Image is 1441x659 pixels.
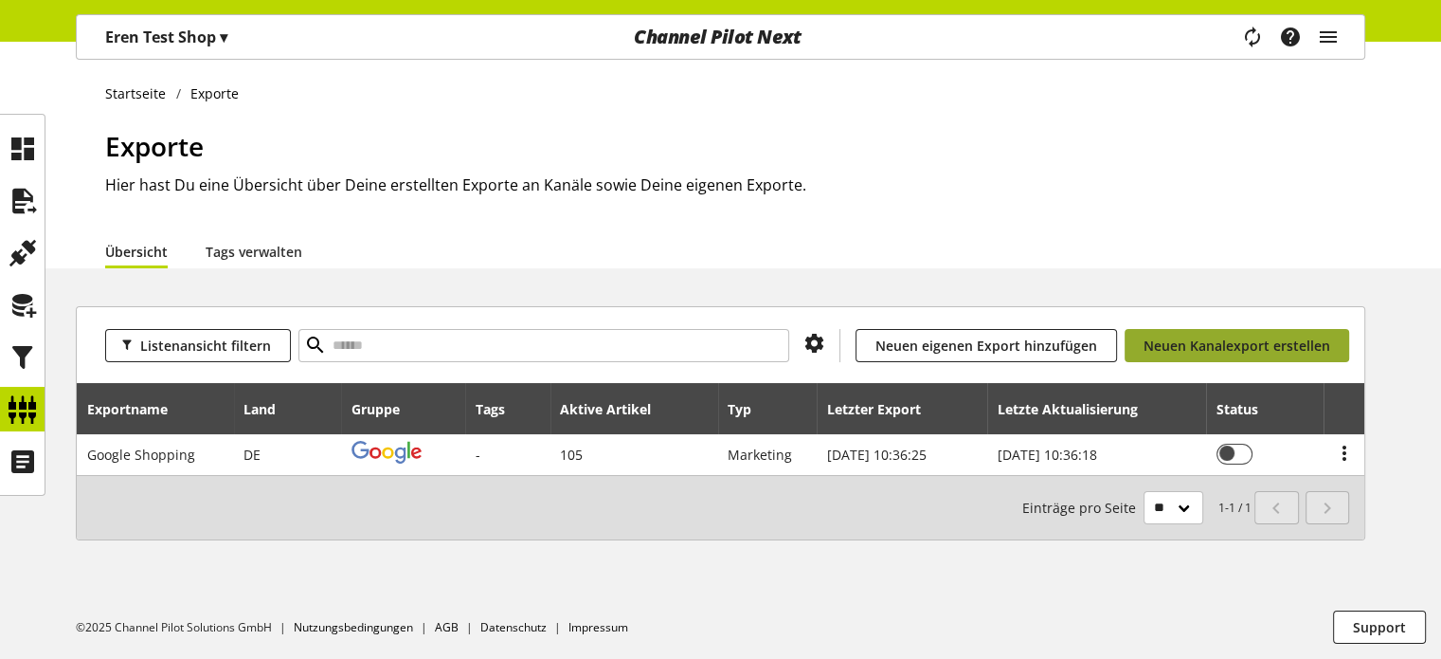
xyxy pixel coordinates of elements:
[105,128,204,164] span: Exporte
[875,336,1097,356] span: Neuen eigenen Export hinzufügen
[826,446,926,464] span: [DATE] 10:36:25
[243,399,295,419] div: Land
[1144,336,1330,356] span: Neuen Kanalexport erstellen
[1216,399,1277,419] div: Status
[1353,617,1406,637] span: Support
[87,446,195,464] span: Google Shopping
[560,446,583,464] span: 105
[728,399,770,419] div: Typ
[480,619,547,635] a: Datenschutz
[294,619,413,635] a: Nutzungsbedingungen
[560,399,670,419] div: Aktive Artikel
[105,174,1365,196] h2: Hier hast Du eine Übersicht über Deine erstellten Exporte an Kanäle sowie Deine eigenen Exporte.
[1333,611,1426,644] button: Support
[105,83,176,103] a: Startseite
[87,399,187,419] div: Exportname
[476,446,480,464] span: -
[351,441,422,464] img: google
[206,242,302,262] a: Tags verwalten
[105,242,168,262] a: Übersicht
[568,619,628,635] a: Impressum
[105,26,227,48] p: Eren Test Shop
[76,619,294,636] li: ©2025 Channel Pilot Solutions GmbH
[998,446,1097,464] span: [DATE] 10:36:18
[1022,491,1252,524] small: 1-1 / 1
[76,14,1365,60] nav: main navigation
[476,399,505,419] div: Tags
[826,399,939,419] div: Letzter Export
[998,399,1157,419] div: Letzte Aktualisierung
[243,446,261,464] span: Deutschland
[140,336,271,356] span: Listenansicht filtern
[435,619,459,635] a: AGB
[1022,498,1144,518] span: Einträge pro Seite
[105,329,291,362] button: Listenansicht filtern
[856,329,1117,362] a: Neuen eigenen Export hinzufügen
[1125,329,1349,362] a: Neuen Kanalexport erstellen
[728,446,792,464] span: Marketing
[220,27,227,47] span: ▾
[351,399,419,419] div: Gruppe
